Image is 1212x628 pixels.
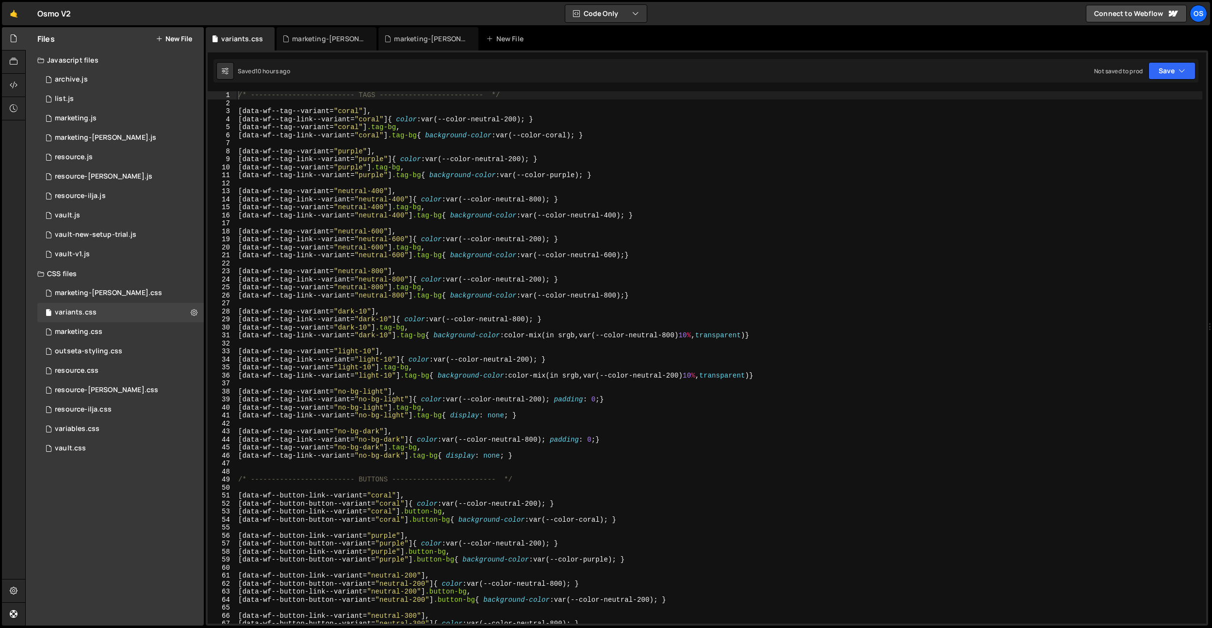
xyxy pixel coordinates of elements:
[208,596,236,604] div: 64
[208,612,236,620] div: 66
[37,148,204,167] div: 16596/46183.js
[486,34,527,44] div: New File
[26,264,204,283] div: CSS files
[37,380,204,400] div: 16596/46196.css
[208,588,236,596] div: 63
[208,203,236,212] div: 15
[208,171,236,180] div: 11
[37,400,204,419] div: 16596/46198.css
[208,556,236,564] div: 59
[37,361,204,380] div: 16596/46199.css
[37,303,204,322] div: 16596/45511.css
[208,404,236,412] div: 40
[55,308,97,317] div: variants.css
[55,133,156,142] div: marketing-[PERSON_NAME].js
[37,128,204,148] div: 16596/45424.js
[208,500,236,508] div: 52
[208,139,236,148] div: 7
[1094,67,1143,75] div: Not saved to prod
[208,324,236,332] div: 30
[55,347,122,356] div: outseta-styling.css
[208,380,236,388] div: 37
[208,148,236,156] div: 8
[37,342,204,361] div: 16596/45156.css
[208,180,236,188] div: 12
[208,580,236,588] div: 62
[55,366,98,375] div: resource.css
[208,276,236,284] div: 24
[37,109,204,128] div: 16596/45422.js
[208,123,236,132] div: 5
[37,419,204,439] div: 16596/45154.css
[208,460,236,468] div: 47
[394,34,467,44] div: marketing-[PERSON_NAME].js
[208,299,236,308] div: 27
[238,67,290,75] div: Saved
[221,34,263,44] div: variants.css
[208,228,236,236] div: 18
[208,548,236,556] div: 58
[55,425,99,433] div: variables.css
[208,164,236,172] div: 10
[1190,5,1207,22] a: Os
[208,132,236,140] div: 6
[208,267,236,276] div: 23
[37,206,204,225] div: 16596/45133.js
[55,231,136,239] div: vault-new-setup-trial.js
[208,604,236,612] div: 65
[255,67,290,75] div: 10 hours ago
[208,436,236,444] div: 44
[55,444,86,453] div: vault.css
[2,2,26,25] a: 🤙
[208,116,236,124] div: 4
[208,452,236,460] div: 46
[208,364,236,372] div: 35
[208,516,236,524] div: 54
[37,70,204,89] div: 16596/46210.js
[37,245,204,264] div: 16596/45132.js
[208,187,236,196] div: 13
[37,225,204,245] div: 16596/45152.js
[208,564,236,572] div: 60
[26,50,204,70] div: Javascript files
[37,186,204,206] div: 16596/46195.js
[208,251,236,260] div: 21
[37,89,204,109] div: 16596/45151.js
[208,107,236,116] div: 3
[208,396,236,404] div: 39
[37,283,204,303] div: 16596/46284.css
[55,289,162,297] div: marketing-[PERSON_NAME].css
[208,292,236,300] div: 26
[208,331,236,340] div: 31
[292,34,365,44] div: marketing-[PERSON_NAME].css
[208,340,236,348] div: 32
[208,308,236,316] div: 28
[37,33,55,44] h2: Files
[55,328,102,336] div: marketing.css
[208,412,236,420] div: 41
[208,244,236,252] div: 20
[208,620,236,628] div: 67
[208,476,236,484] div: 49
[208,99,236,108] div: 2
[37,439,204,458] div: 16596/45153.css
[55,405,112,414] div: resource-ilja.css
[208,540,236,548] div: 57
[37,167,204,186] div: 16596/46194.js
[55,250,90,259] div: vault-v1.js
[37,322,204,342] div: 16596/45446.css
[55,114,97,123] div: marketing.js
[55,211,80,220] div: vault.js
[55,153,93,162] div: resource.js
[208,260,236,268] div: 22
[55,192,106,200] div: resource-ilja.js
[208,428,236,436] div: 43
[208,219,236,228] div: 17
[208,372,236,380] div: 36
[208,468,236,476] div: 48
[37,8,71,19] div: Osmo V2
[208,444,236,452] div: 45
[208,492,236,500] div: 51
[208,283,236,292] div: 25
